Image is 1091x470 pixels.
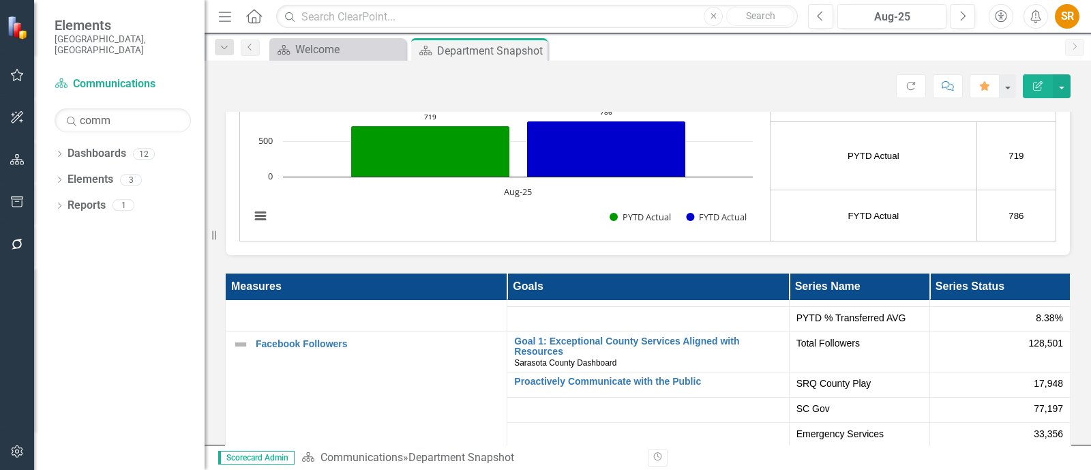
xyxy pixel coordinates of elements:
[273,41,402,58] a: Welcome
[507,372,789,398] td: Double-Click to Edit Right Click for Context Menu
[218,451,295,465] span: Scorecard Admin
[351,126,510,177] path: Aug-25, 719. PYTD Actual.
[746,10,775,21] span: Search
[796,311,923,325] span: PYTD % Transferred AVG
[929,372,1070,398] td: Double-Click to Edit
[256,339,500,349] a: Facebook Followers
[295,41,402,58] div: Welcome
[55,33,191,56] small: [GEOGRAPHIC_DATA], [GEOGRAPHIC_DATA]
[837,4,946,29] button: Aug-25
[507,332,789,372] td: Double-Click to Edit Right Click for Context Menu
[320,451,403,464] a: Communications
[258,134,273,147] text: 500
[848,151,899,161] span: PYTD Actual
[600,107,612,117] text: 786
[408,451,514,464] div: Department Snapshot
[1034,402,1063,415] span: 77,197
[68,172,113,188] a: Elements
[610,211,671,223] button: Show PYTD Actual
[120,174,142,186] div: 3
[796,402,923,415] span: SC Gov
[514,336,781,357] a: Goal 1: Exceptional County Services Aligned with Resources
[789,372,929,398] td: Double-Click to Edit
[68,198,106,214] a: Reports
[55,17,191,33] span: Elements
[514,377,781,387] a: Proactively Communicate with the Public
[1055,4,1079,29] button: SR
[789,423,929,448] td: Double-Click to Edit
[504,186,532,198] text: Aug-25
[243,63,760,237] svg: Interactive chart
[1036,311,1063,325] span: 8.38%
[527,121,686,177] path: Aug-25, 786. FYTD Actual.
[686,211,747,223] button: Show FYTD Actual
[848,211,899,221] span: FYTD Actual
[226,332,507,447] td: Double-Click to Edit Right Click for Context Menu
[1008,151,1023,161] span: 719
[842,9,942,25] div: Aug-25
[268,170,273,182] text: 0
[929,423,1070,448] td: Double-Click to Edit
[1034,427,1063,441] span: 33,356
[929,398,1070,423] td: Double-Click to Edit
[796,336,923,350] span: Total Followers
[796,377,923,390] span: SRQ County Play
[699,211,747,223] text: FYTD Actual
[437,42,544,59] div: Department Snapshot
[276,5,798,29] input: Search ClearPoint...
[1028,336,1063,350] span: 128,501
[68,146,126,162] a: Dashboards
[301,450,638,466] div: »
[7,15,31,39] img: ClearPoint Strategy
[726,7,794,26] button: Search
[55,108,191,132] input: Search Below...
[251,206,270,225] button: View chart menu, Chart
[133,148,155,160] div: 12
[796,427,923,441] span: Emergency Services
[1008,211,1023,221] span: 786
[243,63,766,237] div: Chart. Highcharts interactive chart.
[424,112,436,121] text: 719
[233,336,249,353] img: Not Defined
[351,126,510,177] g: PYTD Actual, bar series 1 of 2 with 1 bar.
[514,358,616,368] span: Sarasota County Dashboard
[527,121,686,177] g: FYTD Actual, bar series 2 of 2 with 1 bar.
[789,398,929,423] td: Double-Click to Edit
[55,76,191,92] a: Communications
[1034,377,1063,390] span: 17,948
[113,200,134,211] div: 1
[623,211,671,223] text: PYTD Actual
